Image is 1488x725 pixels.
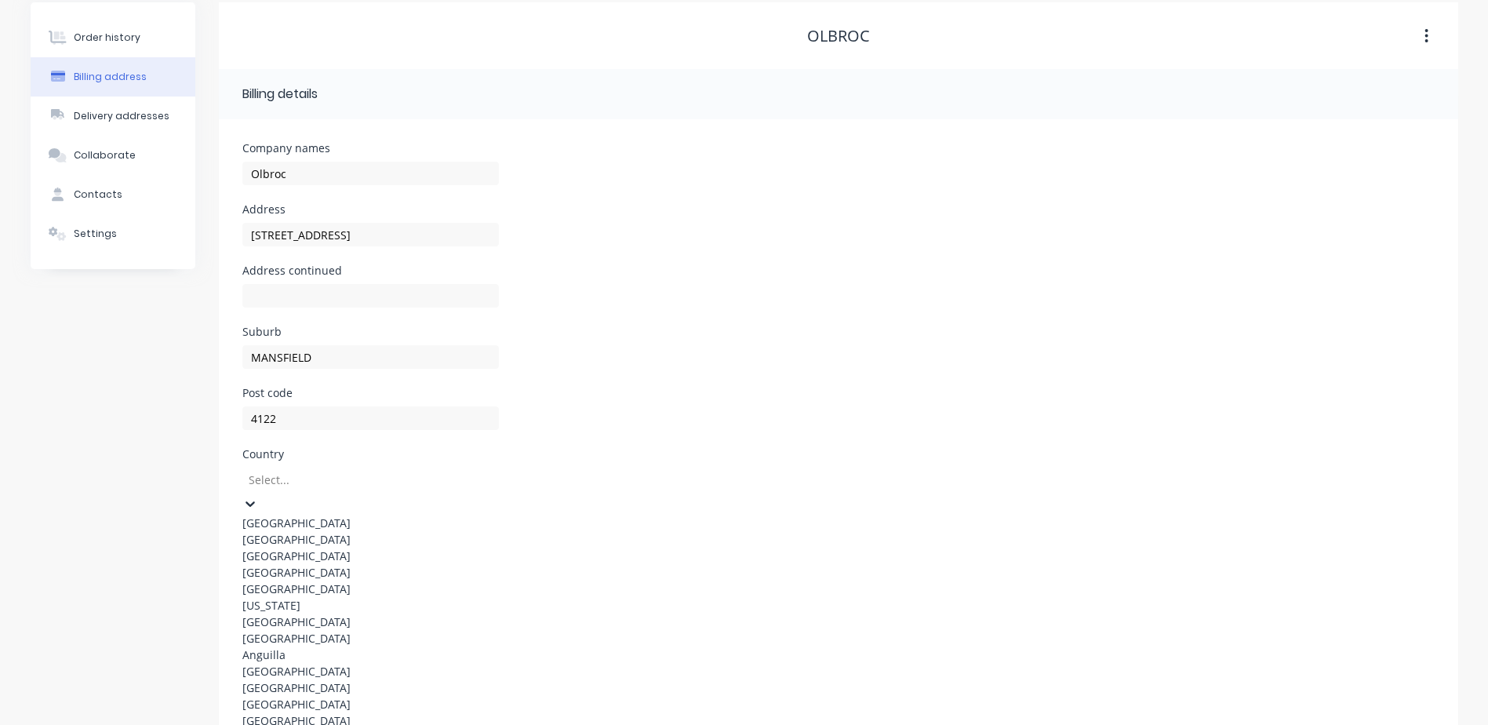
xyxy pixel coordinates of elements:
div: Company names [242,143,499,154]
div: Delivery addresses [74,109,169,123]
div: Olbroc [807,27,870,46]
div: Post code [242,388,499,399]
button: Collaborate [31,136,195,175]
div: [GEOGRAPHIC_DATA] [242,581,499,597]
div: Anguilla [242,647,499,663]
button: Order history [31,18,195,57]
div: [GEOGRAPHIC_DATA] [242,515,499,531]
div: [GEOGRAPHIC_DATA] [242,564,499,581]
button: Billing address [31,57,195,97]
div: Order history [74,31,140,45]
div: [GEOGRAPHIC_DATA] [242,630,499,647]
div: Collaborate [74,148,136,162]
div: Country [242,449,499,460]
div: Suburb [242,326,499,337]
button: Contacts [31,175,195,214]
div: [US_STATE] [242,597,499,614]
div: Settings [74,227,117,241]
div: [GEOGRAPHIC_DATA] [242,696,499,712]
div: Billing address [74,70,147,84]
div: [GEOGRAPHIC_DATA] [242,531,499,548]
div: Contacts [74,188,122,202]
div: [GEOGRAPHIC_DATA] [242,679,499,696]
div: Address [242,204,499,215]
button: Settings [31,214,195,253]
div: [GEOGRAPHIC_DATA] [242,663,499,679]
div: Address continued [242,265,499,276]
div: [GEOGRAPHIC_DATA] [242,614,499,630]
div: [GEOGRAPHIC_DATA] [242,548,499,564]
button: Delivery addresses [31,97,195,136]
div: Billing details [242,85,318,104]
